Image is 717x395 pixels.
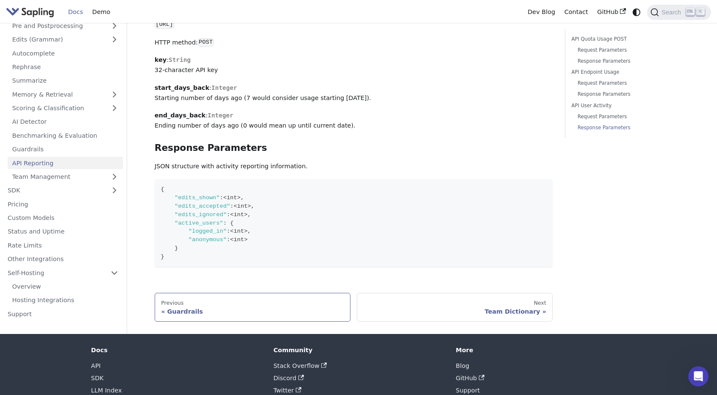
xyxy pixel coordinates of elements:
[241,195,244,201] span: ,
[227,236,230,243] span: :
[3,308,123,320] a: Support
[175,203,230,209] span: "edits_accepted"
[6,6,57,18] a: Sapling.ai
[363,308,546,315] div: Team Dictionary
[155,55,553,75] p: : 32-character API key
[8,89,123,101] a: Memory & Retrieval
[155,56,167,63] strong: key
[175,195,220,201] span: "edits_shown"
[578,124,684,132] a: Response Parameters
[169,56,191,63] span: String
[3,212,123,224] a: Custom Models
[273,346,444,354] div: Community
[8,75,123,87] a: Summarize
[578,80,684,88] a: Request Parameters
[230,228,247,234] span: <int>
[456,387,480,394] a: Support
[572,35,686,43] a: API Quota Usage POST
[578,46,684,54] a: Request Parameters
[572,102,686,110] a: API User Activity
[91,375,104,381] a: SDK
[88,6,115,19] a: Demo
[161,300,344,306] div: Previous
[161,253,164,260] span: }
[211,84,237,91] span: Integer
[523,6,559,19] a: Dev Blog
[3,226,123,238] a: Status and Uptime
[251,203,254,209] span: ,
[155,38,553,48] p: HTTP method:
[8,294,123,306] a: Hosting Integrations
[578,57,684,65] a: Response Parameters
[8,61,123,73] a: Rephrase
[91,346,261,354] div: Docs
[230,236,247,243] span: <int>
[155,142,553,154] h3: Response Parameters
[560,6,593,19] a: Contact
[456,346,626,354] div: More
[688,366,709,387] iframe: Intercom live chat
[175,245,178,251] span: }
[578,113,684,121] a: Request Parameters
[3,253,123,265] a: Other Integrations
[64,6,88,19] a: Docs
[227,211,230,218] span: :
[8,157,123,170] a: API Reporting
[8,116,123,128] a: AI Detector
[155,112,206,119] strong: end_days_back
[363,300,546,306] div: Next
[155,111,553,131] p: : Ending number of days ago (0 would mean up until current date).
[227,228,230,234] span: :
[175,220,223,226] span: "active_users"
[220,195,223,201] span: :
[273,387,301,394] a: Twitter
[696,8,705,16] kbd: K
[155,293,553,322] nav: Docs pages
[161,308,344,315] div: Guardrails
[631,6,643,18] button: Switch between dark and light mode (currently system mode)
[198,38,214,47] code: POST
[8,33,123,46] a: Edits (Grammar)
[155,84,209,91] strong: start_days_back
[8,171,123,183] a: Team Management
[91,362,101,369] a: API
[357,293,553,322] a: NextTeam Dictionary
[161,186,164,192] span: {
[647,5,711,20] button: Search (Ctrl+K)
[8,143,123,156] a: Guardrails
[223,195,241,201] span: <int>
[91,387,122,394] a: LLM Index
[456,375,485,381] a: GitHub
[233,203,251,209] span: <int>
[456,362,470,369] a: Blog
[3,184,106,197] a: SDK
[106,184,123,197] button: Expand sidebar category 'SDK'
[223,220,227,226] span: :
[8,47,123,60] a: Autocomplete
[6,6,54,18] img: Sapling.ai
[3,198,123,211] a: Pricing
[155,293,351,322] a: PreviousGuardrails
[230,220,233,226] span: {
[189,228,227,234] span: "logged_in"
[208,112,233,119] span: Integer
[155,161,553,172] p: JSON structure with activity reporting information.
[155,83,553,103] p: : Starting number of days ago (7 would consider usage starting [DATE]).
[8,20,123,32] a: Pre and Postprocessing
[230,211,247,218] span: <int>
[247,228,251,234] span: ,
[659,9,686,16] span: Search
[175,211,227,218] span: "edits_ignored"
[155,20,174,29] code: [URL]
[230,203,233,209] span: :
[3,239,123,252] a: Rate Limits
[189,236,227,243] span: "anonymous"
[273,375,304,381] a: Discord
[247,211,251,218] span: ,
[8,130,123,142] a: Benchmarking & Evaluation
[8,281,123,293] a: Overview
[578,91,684,99] a: Response Parameters
[592,6,630,19] a: GitHub
[572,68,686,76] a: API Endpoint Usage
[8,102,123,114] a: Scoring & Classification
